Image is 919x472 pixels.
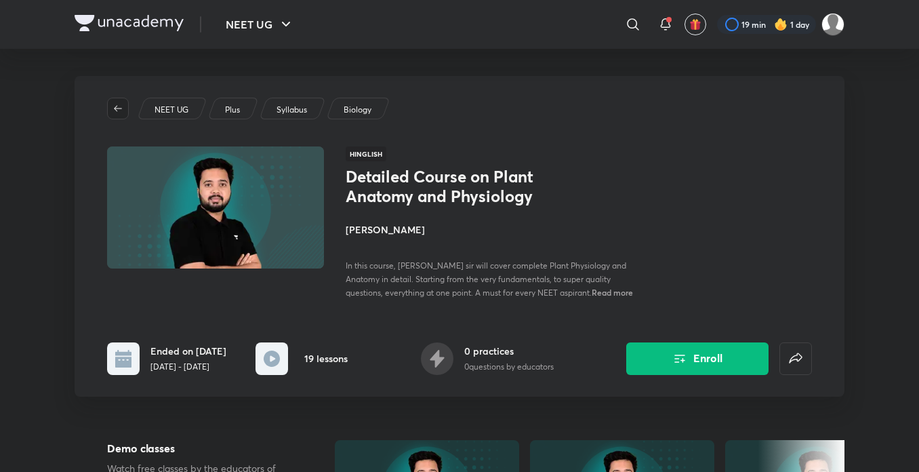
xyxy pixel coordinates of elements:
button: false [779,342,812,375]
a: Biology [342,104,374,116]
p: Syllabus [277,104,307,116]
a: Company Logo [75,15,184,35]
p: [DATE] - [DATE] [150,361,226,373]
img: avatar [689,18,701,31]
img: Company Logo [75,15,184,31]
button: Enroll [626,342,769,375]
a: NEET UG [152,104,191,116]
h5: Demo classes [107,440,291,456]
h6: 19 lessons [304,351,348,366]
h1: Detailed Course on Plant Anatomy and Physiology [346,167,567,206]
img: Thumbnail [105,145,326,270]
p: Biology [344,104,371,116]
p: 0 questions by educators [464,361,554,373]
span: Read more [592,287,633,298]
h6: Ended on [DATE] [150,344,226,358]
img: streak [774,18,788,31]
button: avatar [685,14,706,35]
a: Syllabus [274,104,310,116]
h4: [PERSON_NAME] [346,222,649,237]
span: Hinglish [346,146,386,161]
span: In this course, [PERSON_NAME] sir will cover complete Plant Physiology and Anatomy in detail. Sta... [346,260,626,298]
a: Plus [223,104,243,116]
img: Rutuja Jagdale [821,13,844,36]
p: NEET UG [155,104,188,116]
h6: 0 practices [464,344,554,358]
p: Plus [225,104,240,116]
button: NEET UG [218,11,302,38]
